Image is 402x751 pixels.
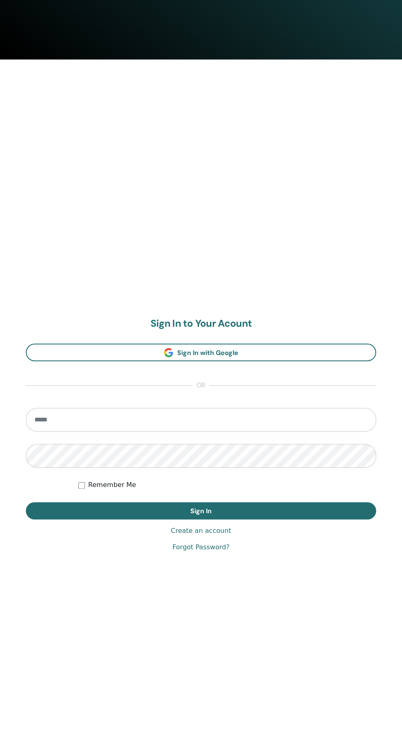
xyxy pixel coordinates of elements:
span: Sign In with Google [177,348,238,357]
a: Sign In with Google [26,344,376,361]
a: Forgot Password? [172,542,229,552]
a: Create an account [171,526,231,536]
button: Sign In [26,502,376,519]
label: Remember Me [88,480,136,490]
span: Sign In [190,507,212,515]
h2: Sign In to Your Acount [26,318,376,330]
div: Keep me authenticated indefinitely or until I manually logout [78,480,376,490]
span: or [192,381,210,391]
